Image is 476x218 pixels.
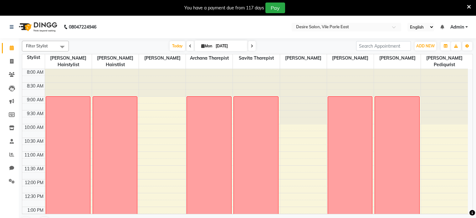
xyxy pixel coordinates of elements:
[23,193,45,200] div: 12:30 PM
[139,54,186,62] span: [PERSON_NAME]
[26,69,45,76] div: 8:00 AM
[200,44,214,48] span: Mon
[23,138,45,145] div: 10:30 AM
[23,166,45,172] div: 11:30 AM
[92,54,139,69] span: [PERSON_NAME] Hairstlist
[233,54,279,62] span: savita Tharepist
[22,54,45,61] div: Stylist
[416,44,435,48] span: ADD NEW
[280,54,327,62] span: [PERSON_NAME]
[421,54,468,69] span: [PERSON_NAME] Pediqurist
[26,110,45,117] div: 9:30 AM
[26,83,45,89] div: 8:30 AM
[26,97,45,103] div: 9:00 AM
[16,18,59,36] img: logo
[69,18,96,36] b: 08047224946
[415,42,436,51] button: ADD NEW
[265,3,285,13] button: Pay
[186,54,233,62] span: Archana Tharepist
[327,54,374,62] span: [PERSON_NAME]
[23,152,45,158] div: 11:00 AM
[23,124,45,131] div: 10:00 AM
[214,41,245,51] input: 2025-09-01
[23,179,45,186] div: 12:00 PM
[184,5,264,11] div: You have a payment due from 117 days
[170,41,185,51] span: Today
[45,54,92,69] span: [PERSON_NAME] Hairstylist
[26,43,48,48] span: Filter Stylist
[450,24,464,30] span: Admin
[26,207,45,214] div: 1:00 PM
[374,54,421,62] span: [PERSON_NAME]
[356,41,411,51] input: Search Appointment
